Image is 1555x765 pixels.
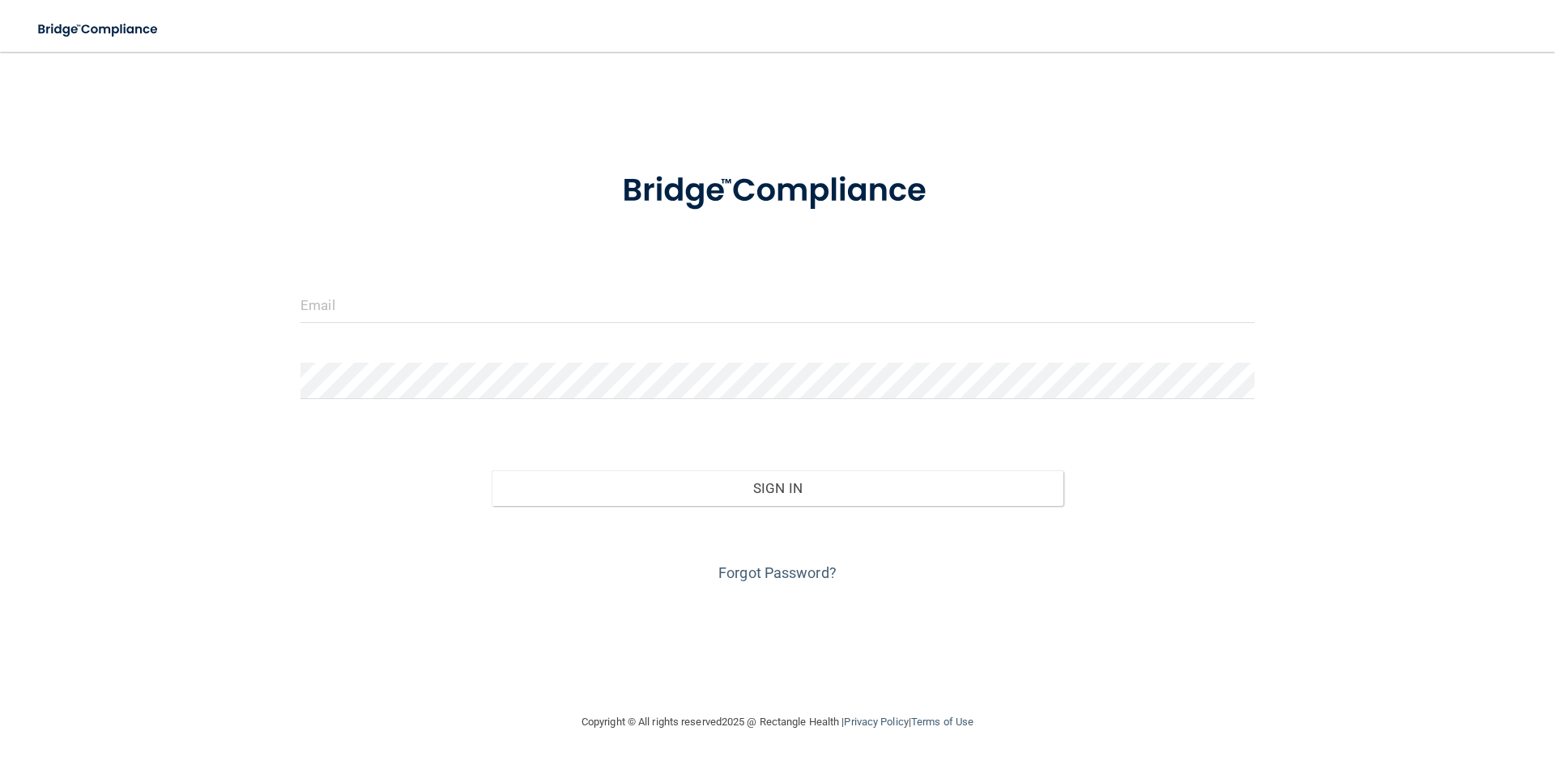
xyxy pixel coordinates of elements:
[911,716,973,728] a: Terms of Use
[482,696,1073,748] div: Copyright © All rights reserved 2025 @ Rectangle Health | |
[492,470,1064,506] button: Sign In
[24,13,173,46] img: bridge_compliance_login_screen.278c3ca4.svg
[718,564,837,581] a: Forgot Password?
[300,287,1255,323] input: Email
[589,149,966,233] img: bridge_compliance_login_screen.278c3ca4.svg
[844,716,908,728] a: Privacy Policy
